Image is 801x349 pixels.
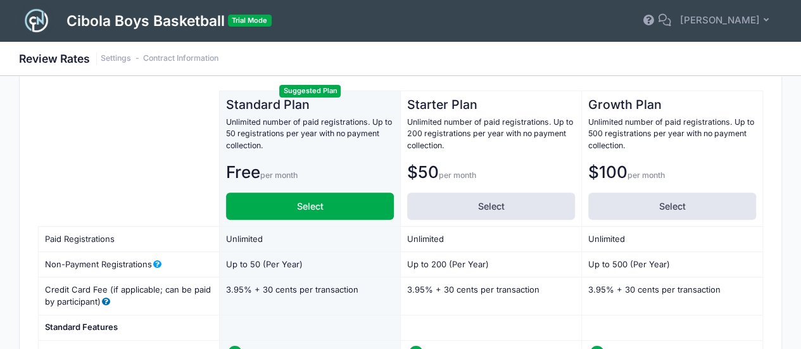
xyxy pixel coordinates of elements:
span: per month [628,170,665,180]
td: Unlimited [220,227,401,252]
h2: Standard Plan [226,98,394,112]
p: $50 [407,160,575,184]
span: [PERSON_NAME] [679,13,759,27]
td: Credit Card Fee (if applicable; can be paid by participant) [39,277,220,315]
td: Unlimited [401,227,582,252]
span: per month [439,170,476,180]
span: Suggested Plan [279,85,341,97]
td: Non-Payment Registrations [39,252,220,277]
button: [PERSON_NAME] [671,6,782,35]
h1: Review Rates [19,52,218,65]
td: Up to 200 (Per Year) [401,252,582,277]
img: Logo [19,3,54,38]
p: Unlimited number of paid registrations. Up to 500 registrations per year with no payment collection. [588,117,756,152]
strong: Standard Features [45,322,118,332]
label: Select [407,193,575,220]
p: Unlimited number of paid registrations. Up to 50 registrations per year with no payment collection. [226,117,394,152]
td: 3.95% + 30 cents per transaction [220,277,401,315]
p: $100 [588,160,756,184]
span: per month [260,170,298,180]
td: 3.95% + 30 cents per transaction [401,277,582,315]
a: Contract Information [143,54,218,63]
td: Up to 500 (Per Year) [581,252,762,277]
h1: Cibola Boys Basketball [66,3,272,38]
td: Paid Registrations [39,227,220,252]
label: Select [588,193,756,220]
p: Unlimited number of paid registrations. Up to 200 registrations per year with no payment collection. [407,117,575,152]
td: Unlimited [581,227,762,252]
h2: Growth Plan [588,98,756,112]
span: Trial Mode [228,15,272,27]
td: 3.95% + 30 cents per transaction [581,277,762,315]
p: Free [226,160,394,184]
a: Settings [101,54,131,63]
h2: Starter Plan [407,98,575,112]
td: Up to 50 (Per Year) [220,252,401,277]
label: Select [226,193,394,220]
